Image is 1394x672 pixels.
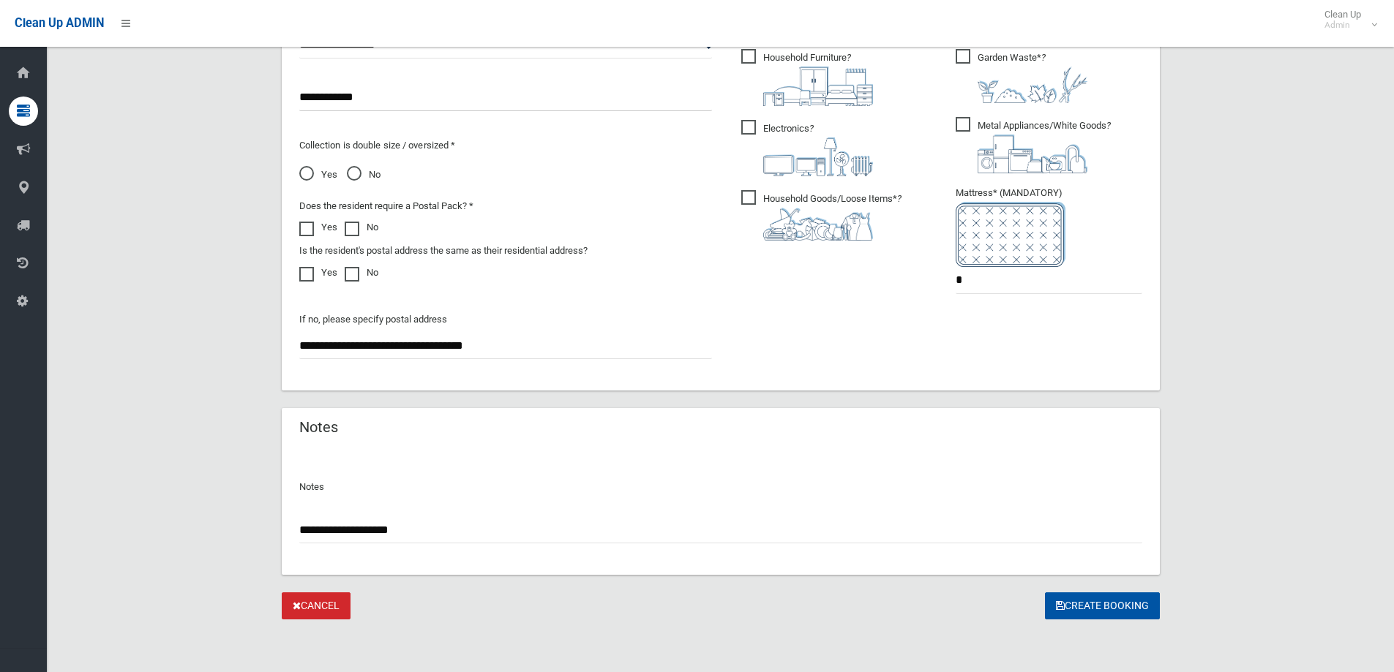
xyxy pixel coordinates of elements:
i: ? [978,52,1087,103]
i: ? [763,52,873,106]
span: Metal Appliances/White Goods [956,117,1111,173]
img: aa9efdbe659d29b613fca23ba79d85cb.png [763,67,873,106]
img: e7408bece873d2c1783593a074e5cb2f.png [956,202,1065,267]
button: Create Booking [1045,592,1160,619]
header: Notes [282,413,356,442]
span: Yes [299,166,337,184]
label: No [345,219,378,236]
label: Does the resident require a Postal Pack? * [299,197,473,215]
span: Electronics [741,120,873,176]
span: Clean Up ADMIN [15,16,104,30]
img: 4fd8a5c772b2c999c83690221e5242e0.png [978,67,1087,103]
label: No [345,264,378,282]
span: Household Goods/Loose Items* [741,190,902,241]
label: Yes [299,264,337,282]
img: b13cc3517677393f34c0a387616ef184.png [763,208,873,241]
span: Household Furniture [741,49,873,106]
i: ? [978,120,1111,173]
img: 36c1b0289cb1767239cdd3de9e694f19.png [978,135,1087,173]
span: No [347,166,381,184]
i: ? [763,193,902,241]
small: Admin [1324,20,1361,31]
p: Notes [299,478,1142,496]
label: Yes [299,219,337,236]
i: ? [763,123,873,176]
span: Mattress* (MANDATORY) [956,187,1142,267]
a: Cancel [282,592,351,619]
p: Collection is double size / oversized * [299,137,712,154]
span: Clean Up [1317,9,1376,31]
label: Is the resident's postal address the same as their residential address? [299,242,588,260]
img: 394712a680b73dbc3d2a6a3a7ffe5a07.png [763,137,873,176]
span: Garden Waste* [956,49,1087,103]
label: If no, please specify postal address [299,311,447,328]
